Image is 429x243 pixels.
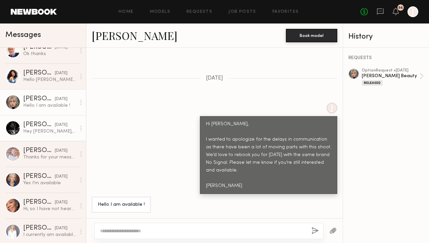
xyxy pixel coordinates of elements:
[362,80,383,86] div: Released
[348,56,424,60] div: REQUESTS
[23,173,55,180] div: [PERSON_NAME]
[55,174,68,180] div: [DATE]
[23,121,55,128] div: [PERSON_NAME]
[362,73,420,79] div: [PERSON_NAME] Beauty
[23,128,76,135] div: Hey [PERSON_NAME], it’s all good man. I totally understand there’s always a ton of moving parts t...
[23,199,55,206] div: [PERSON_NAME]
[348,33,424,41] div: History
[23,77,76,83] div: Hello [PERSON_NAME], Thank you for the update. Unfortunately, I don't have availability that day....
[55,225,68,232] div: [DATE]
[23,180,76,186] div: Yes I’m available
[55,96,68,102] div: [DATE]
[55,44,68,51] div: [DATE]
[228,10,256,14] a: Job Posts
[407,6,418,17] a: J
[23,96,55,102] div: [PERSON_NAME]
[206,120,331,190] div: Hi [PERSON_NAME], I wanted to apologize for the delays in communication as there have been a lot ...
[286,32,337,38] a: Book model
[286,29,337,42] button: Book model
[23,225,55,232] div: [PERSON_NAME]
[23,154,76,160] div: Thanks for your message! Im on hold for something so could give 2nd option and confirm if they’re...
[55,122,68,128] div: [DATE]
[55,148,68,154] div: [DATE]
[55,199,68,206] div: [DATE]
[23,206,76,212] div: Hi, so I have not heard back about the date I’m working. It will probably be [DATE] before I know...
[23,70,55,77] div: [PERSON_NAME]
[92,28,177,43] a: [PERSON_NAME]
[119,10,134,14] a: Home
[23,147,55,154] div: [PERSON_NAME]
[186,10,212,14] a: Requests
[23,51,76,57] div: Ok thanks
[23,102,76,109] div: Hello I am available !
[5,31,41,39] span: Messages
[98,201,145,209] div: Hello I am available !
[398,6,403,10] div: 56
[150,10,170,14] a: Models
[23,232,76,238] div: I currently am available.
[272,10,299,14] a: Favorites
[362,68,420,73] div: option Request • [DATE]
[55,70,68,77] div: [DATE]
[206,76,223,81] span: [DATE]
[362,68,424,86] a: optionRequest •[DATE][PERSON_NAME] BeautyReleased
